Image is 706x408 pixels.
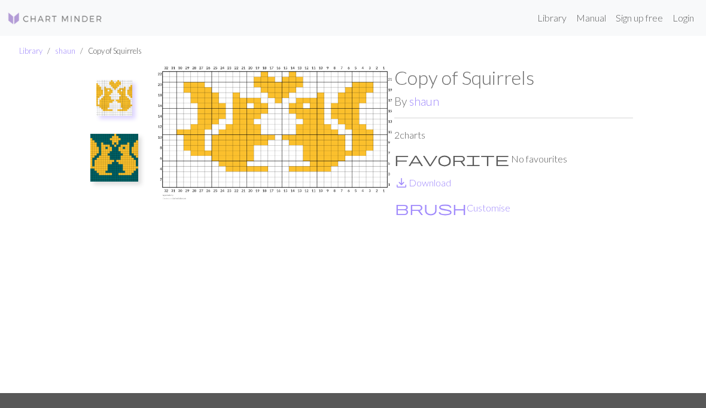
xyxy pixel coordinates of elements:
a: Login [668,6,699,30]
p: No favourites [394,152,633,166]
span: save_alt [394,174,409,191]
button: CustomiseCustomise [394,200,511,216]
h1: Copy of Squirrels [394,66,633,89]
a: DownloadDownload [394,177,451,188]
img: Logo [7,11,103,26]
i: Customise [395,201,467,215]
a: Manual [571,6,611,30]
img: Copy of Squirrels [90,134,138,182]
span: favorite [394,151,509,167]
a: Library [19,46,42,56]
a: shaun [409,94,439,108]
img: Squirrels [96,80,132,116]
span: brush [395,200,467,216]
a: Library [532,6,571,30]
i: Favourite [394,152,509,166]
p: 2 charts [394,128,633,142]
a: shaun [55,46,75,56]
a: Sign up free [611,6,668,30]
img: Squirrels [156,66,394,392]
li: Copy of Squirrels [75,45,142,57]
i: Download [394,176,409,190]
h2: By [394,94,633,108]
